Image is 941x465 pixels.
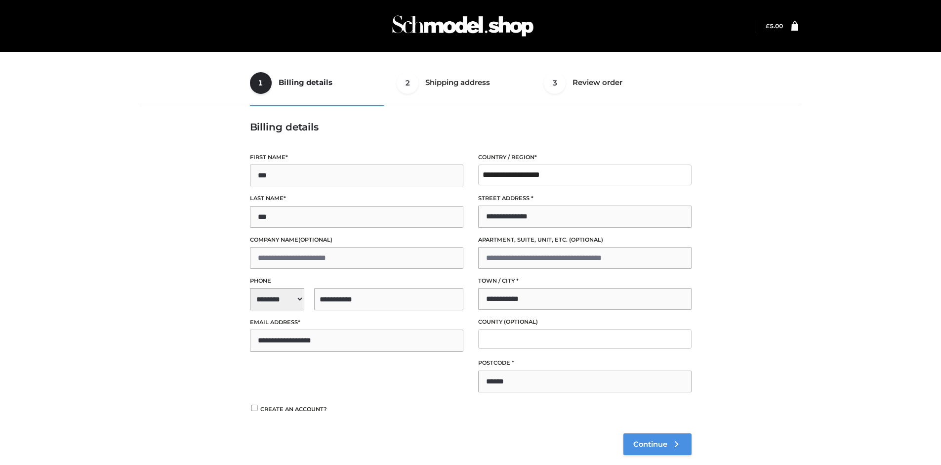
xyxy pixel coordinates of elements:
a: £5.00 [766,22,783,30]
label: Street address [478,194,692,203]
span: (optional) [504,318,538,325]
a: Continue [623,433,692,455]
label: Company name [250,235,463,245]
label: County [478,317,692,327]
span: (optional) [569,236,603,243]
label: First name [250,153,463,162]
span: Continue [633,440,667,449]
input: Create an account? [250,405,259,411]
label: Email address [250,318,463,327]
label: Phone [250,276,463,286]
span: (optional) [298,236,332,243]
bdi: 5.00 [766,22,783,30]
label: Last name [250,194,463,203]
h3: Billing details [250,121,692,133]
label: Country / Region [478,153,692,162]
img: Schmodel Admin 964 [389,6,537,45]
label: Postcode [478,358,692,368]
label: Town / City [478,276,692,286]
span: Create an account? [260,406,327,413]
span: £ [766,22,770,30]
label: Apartment, suite, unit, etc. [478,235,692,245]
